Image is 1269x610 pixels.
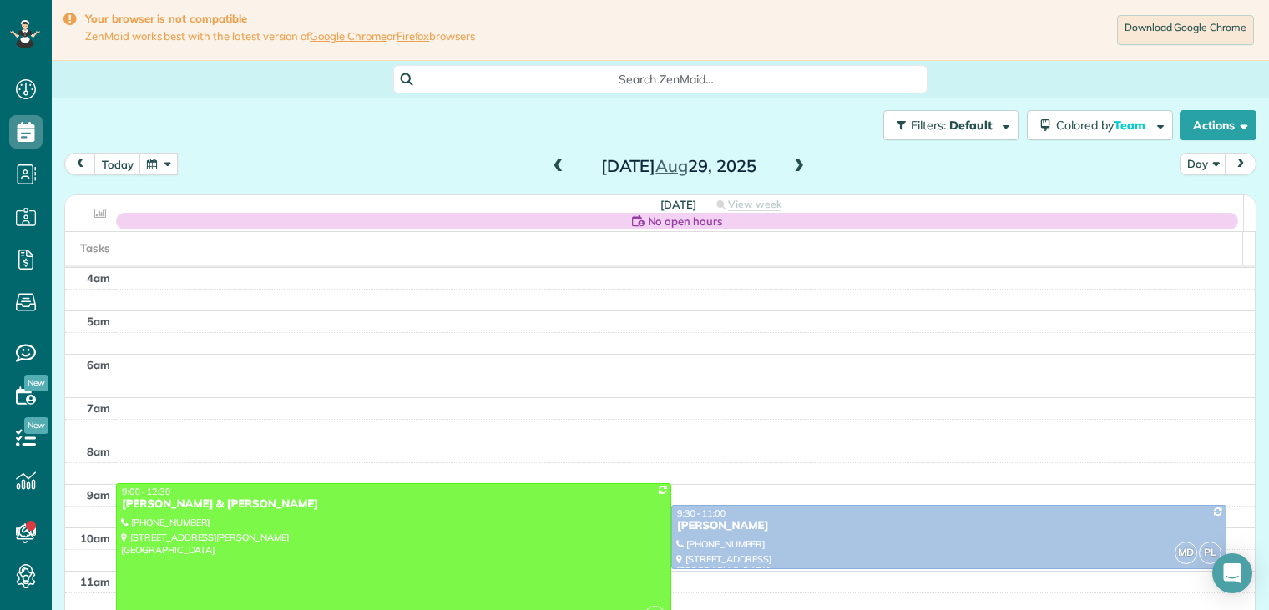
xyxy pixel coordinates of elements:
[87,271,110,285] span: 4am
[310,29,387,43] a: Google Chrome
[728,198,781,211] span: View week
[1180,153,1226,175] button: Day
[660,198,696,211] span: [DATE]
[1212,553,1252,593] div: Open Intercom Messenger
[1056,118,1151,133] span: Colored by
[87,358,110,371] span: 6am
[397,29,430,43] a: Firefox
[121,497,666,512] div: [PERSON_NAME] & [PERSON_NAME]
[648,213,723,229] span: No open hours
[1114,118,1148,133] span: Team
[24,417,48,434] span: New
[1027,110,1173,140] button: Colored byTeam
[87,488,110,502] span: 9am
[949,118,993,133] span: Default
[676,519,1221,533] div: [PERSON_NAME]
[80,532,110,545] span: 10am
[875,110,1019,140] a: Filters: Default
[24,375,48,391] span: New
[1117,15,1254,45] a: Download Google Chrome
[655,155,688,176] span: Aug
[87,445,110,458] span: 8am
[122,486,170,497] span: 9:00 - 12:30
[574,157,783,175] h2: [DATE] 29, 2025
[1175,542,1197,564] span: MD
[87,315,110,328] span: 5am
[1180,110,1256,140] button: Actions
[911,118,946,133] span: Filters:
[64,153,96,175] button: prev
[677,507,726,519] span: 9:30 - 11:00
[883,110,1019,140] button: Filters: Default
[80,575,110,588] span: 11am
[85,29,475,43] span: ZenMaid works best with the latest version of or browsers
[1225,153,1256,175] button: next
[94,153,141,175] button: today
[85,12,475,26] strong: Your browser is not compatible
[80,241,110,255] span: Tasks
[87,401,110,415] span: 7am
[1199,542,1221,564] span: PL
